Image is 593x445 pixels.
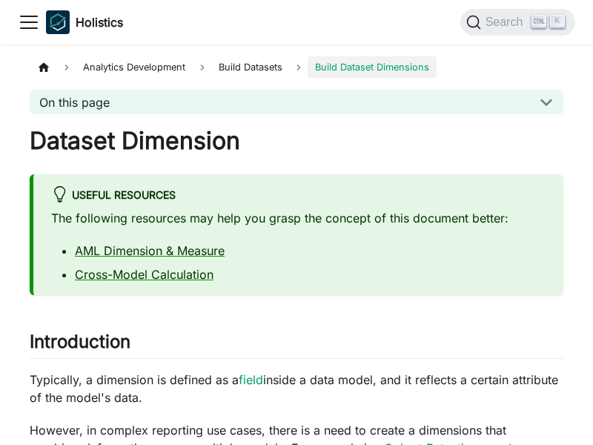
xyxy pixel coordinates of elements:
div: Useful resources [51,186,546,205]
nav: Breadcrumbs [30,56,563,78]
a: Home page [30,56,58,78]
span: Build Datasets [211,56,290,78]
b: Holistics [76,13,123,31]
a: HolisticsHolistics [46,10,123,34]
h2: Introduction [30,331,563,359]
p: Typically, a dimension is defined as a inside a data model, and it reflects a certain attribute o... [30,371,563,406]
p: The following resources may help you grasp the concept of this document better: [51,209,546,227]
kbd: K [550,15,565,28]
span: Analytics Development [76,56,193,78]
span: Search [481,16,532,29]
a: AML Dimension & Measure [75,243,225,258]
button: Toggle navigation bar [18,11,40,33]
span: Build Dataset Dimensions [308,56,437,78]
h1: Dataset Dimension [30,126,563,156]
button: On this page [30,90,563,114]
a: Cross-Model Calculation [75,267,213,282]
button: Search (Ctrl+K) [460,9,575,36]
a: field [239,372,263,387]
img: Holistics [46,10,70,34]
